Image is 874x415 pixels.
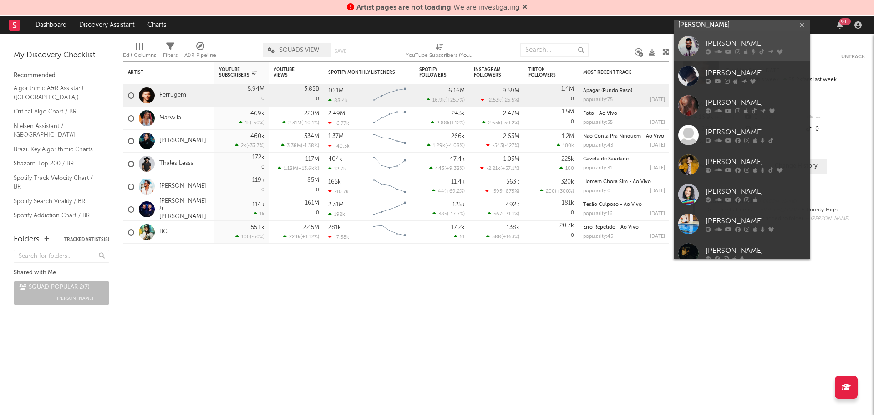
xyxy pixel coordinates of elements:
[406,50,474,61] div: YouTube Subscribers (YouTube Subscribers)
[491,189,502,194] span: -595
[356,4,451,11] span: Artist pages are not loading
[485,188,519,194] div: ( )
[487,98,501,103] span: -2.53k
[674,179,810,209] a: [PERSON_NAME]
[562,200,574,206] div: 181k
[184,50,216,61] div: A&R Pipeline
[14,210,100,220] a: Spotify Addiction Chart / BR
[650,189,665,194] div: [DATE]
[369,198,410,221] svg: Chart title
[435,166,444,171] span: 443
[448,212,463,217] span: -17.7 %
[583,88,632,93] a: Apagar (Fundo Raso)
[446,189,463,194] span: +69.2 %
[304,86,319,92] div: 3.85B
[438,189,444,194] span: 44
[706,127,806,138] div: [PERSON_NAME]
[583,179,651,184] a: Homem Chora Sim - Ao Vivo
[128,70,196,75] div: Artist
[674,61,810,91] a: [PERSON_NAME]
[159,183,206,190] a: [PERSON_NAME]
[583,88,665,93] div: Apagar (Fundo Raso)
[328,133,344,139] div: 1.37M
[328,143,350,149] div: -40.3k
[503,212,518,217] span: -31.1 %
[328,156,342,162] div: 404k
[184,39,216,65] div: A&R Pipeline
[583,202,665,207] div: Tesão Culposo - Ao Vivo
[583,189,610,194] div: popularity: 0
[159,92,186,99] a: Ferrugem
[502,121,518,126] span: -50.2 %
[14,234,40,245] div: Folders
[674,239,810,268] a: [PERSON_NAME]
[546,189,555,194] span: 200
[488,211,519,217] div: ( )
[29,16,73,34] a: Dashboard
[252,177,264,183] div: 119k
[674,120,810,150] a: [PERSON_NAME]
[474,67,506,78] div: Instagram Followers
[328,111,345,117] div: 2.49M
[561,179,574,185] div: 320k
[559,223,574,229] div: 20.7k
[369,107,410,130] svg: Chart title
[163,50,178,61] div: Filters
[252,202,264,208] div: 114k
[235,234,264,240] div: ( )
[706,215,806,226] div: [PERSON_NAME]
[303,121,318,126] span: -10.1 %
[427,143,465,149] div: ( )
[19,282,90,293] div: SQUAD POPULAR 2 ( 7 )
[369,130,410,153] svg: Chart title
[583,157,665,162] div: Gaveta de Saudade
[432,188,465,194] div: ( )
[583,234,613,239] div: popularity: 45
[328,97,348,103] div: 88.4k
[583,111,665,116] div: Foto - Ao Vivo
[14,196,100,206] a: Spotify Search Virality / BR
[488,121,501,126] span: 2.65k
[447,98,463,103] span: +25.7 %
[563,143,574,149] span: 100k
[159,137,206,145] a: [PERSON_NAME]
[561,86,574,92] div: 1.4M
[503,98,518,103] span: -25.5 %
[14,173,100,192] a: Spotify Track Velocity Chart / BR
[839,18,851,25] div: 99 +
[328,179,341,185] div: 165k
[14,144,100,154] a: Brazil Key Algorithmic Charts
[506,202,519,208] div: 492k
[486,143,519,149] div: ( )
[451,179,465,185] div: 11.4k
[583,70,651,75] div: Most Recent Track
[304,111,319,117] div: 220M
[141,16,173,34] a: Charts
[528,84,574,107] div: 0
[583,225,665,230] div: Erro Repetido - Ao Vivo
[706,186,806,197] div: [PERSON_NAME]
[283,234,319,240] div: ( )
[583,134,664,139] a: Não Conta Pra Ninguém - Ao Vivo
[307,177,319,183] div: 85M
[650,97,665,102] div: [DATE]
[248,143,263,149] span: -33.3 %
[503,156,519,162] div: 1.03M
[219,175,264,198] div: 0
[674,150,810,179] a: [PERSON_NAME]
[807,207,824,213] span: Priority
[448,88,465,94] div: 6.16M
[841,52,865,61] button: Untrack
[369,175,410,198] svg: Chart title
[438,212,447,217] span: 385
[252,154,264,160] div: 172k
[14,267,109,278] div: Shared with Me
[419,67,451,78] div: Spotify Followers
[328,189,349,195] div: -10.7k
[429,165,465,171] div: ( )
[298,166,318,171] span: +13.6k %
[356,4,519,11] span: : We are investigating
[503,111,519,117] div: 2.47M
[248,86,264,92] div: 5.94M
[335,49,346,54] button: Save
